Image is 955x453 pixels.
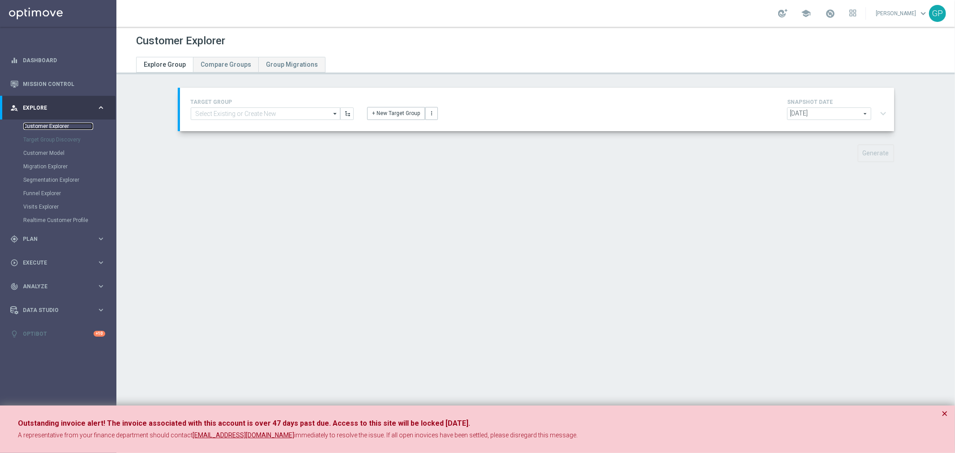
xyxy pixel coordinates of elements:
[191,97,883,122] div: TARGET GROUP arrow_drop_down + New Target Group more_vert SNAPSHOT DATE arrow_drop_down expand_more
[144,61,186,68] span: Explore Group
[97,306,105,314] i: keyboard_arrow_right
[23,72,105,96] a: Mission Control
[942,408,948,419] button: Close
[331,108,340,120] i: arrow_drop_down
[97,258,105,267] i: keyboard_arrow_right
[23,260,97,265] span: Execute
[23,123,93,130] a: Customer Explorer
[97,235,105,243] i: keyboard_arrow_right
[23,146,116,160] div: Customer Model
[97,282,105,291] i: keyboard_arrow_right
[23,284,97,289] span: Analyze
[294,432,578,439] span: immediately to resolve the issue. If all open inovices have been settled, please disregard this m...
[10,48,105,72] div: Dashboard
[787,99,890,105] h4: SNAPSHOT DATE
[23,214,116,227] div: Realtime Customer Profile
[10,57,106,64] button: equalizer Dashboard
[10,307,106,314] button: Data Studio keyboard_arrow_right
[191,99,354,105] h4: TARGET GROUP
[875,7,929,20] a: [PERSON_NAME]keyboard_arrow_down
[23,236,97,242] span: Plan
[10,330,18,338] i: lightbulb
[10,282,97,291] div: Analyze
[23,160,116,173] div: Migration Explorer
[367,107,425,120] button: + New Target Group
[23,105,97,111] span: Explore
[10,322,105,346] div: Optibot
[10,235,18,243] i: gps_fixed
[23,308,97,313] span: Data Studio
[23,176,93,184] a: Segmentation Explorer
[23,163,93,170] a: Migration Explorer
[918,9,928,18] span: keyboard_arrow_down
[10,330,106,338] button: lightbulb Optibot +10
[10,283,106,290] button: track_changes Analyze keyboard_arrow_right
[10,259,106,266] button: play_circle_outline Execute keyboard_arrow_right
[23,48,105,72] a: Dashboard
[10,56,18,64] i: equalizer
[801,9,811,18] span: school
[23,120,116,133] div: Customer Explorer
[23,133,116,146] div: Target Group Discovery
[929,5,946,22] div: GP
[10,282,18,291] i: track_changes
[191,107,340,120] input: Select Existing or Create New
[23,150,93,157] a: Customer Model
[10,81,106,88] button: Mission Control
[10,104,18,112] i: person_search
[201,61,251,68] span: Compare Groups
[428,110,435,116] i: more_vert
[18,432,193,439] span: A representative from your finance department should contact
[10,259,97,267] div: Execute
[97,103,105,112] i: keyboard_arrow_right
[266,61,318,68] span: Group Migrations
[10,104,97,112] div: Explore
[10,235,106,243] button: gps_fixed Plan keyboard_arrow_right
[10,104,106,111] button: person_search Explore keyboard_arrow_right
[136,57,325,73] ul: Tabs
[94,331,105,337] div: +10
[23,203,93,210] a: Visits Explorer
[23,190,93,197] a: Funnel Explorer
[23,187,116,200] div: Funnel Explorer
[10,306,97,314] div: Data Studio
[858,145,894,162] button: Generate
[10,72,105,96] div: Mission Control
[18,419,470,427] strong: Outstanding invoice alert! The invoice associated with this account is over 47 days past due. Acc...
[425,107,438,120] button: more_vert
[10,235,97,243] div: Plan
[10,259,18,267] i: play_circle_outline
[193,431,294,440] a: [EMAIL_ADDRESS][DOMAIN_NAME]
[23,173,116,187] div: Segmentation Explorer
[23,217,93,224] a: Realtime Customer Profile
[23,200,116,214] div: Visits Explorer
[23,322,94,346] a: Optibot
[136,34,225,47] h1: Customer Explorer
